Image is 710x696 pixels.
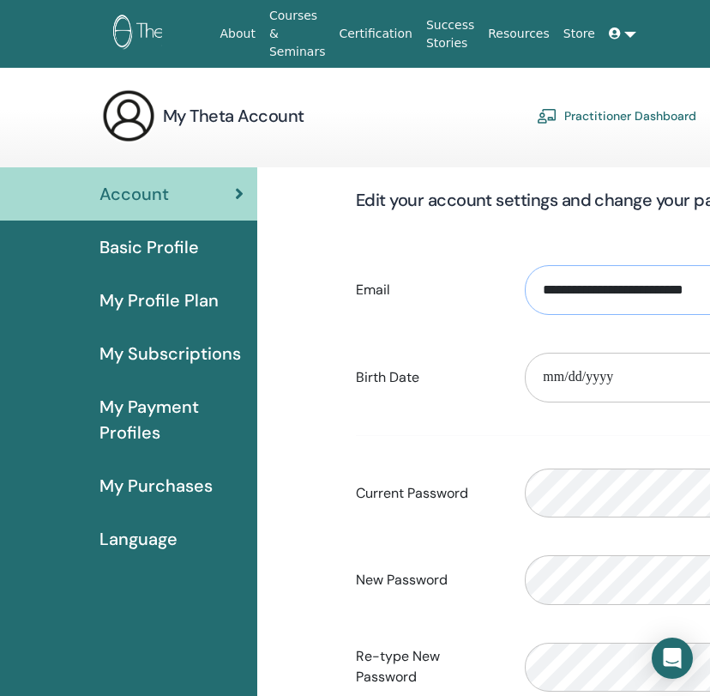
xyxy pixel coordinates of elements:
[419,9,481,59] a: Success Stories
[163,104,304,128] h3: My Theta Account
[99,287,219,313] span: My Profile Plan
[652,638,693,679] div: Open Intercom Messenger
[557,18,602,50] a: Store
[343,564,512,596] label: New Password
[343,640,512,693] label: Re-type New Password
[99,394,244,445] span: My Payment Profiles
[113,15,246,53] img: logo.png
[99,234,199,260] span: Basic Profile
[214,18,262,50] a: About
[99,341,241,366] span: My Subscriptions
[481,18,557,50] a: Resources
[99,181,169,207] span: Account
[101,88,156,143] img: generic-user-icon.jpg
[343,361,512,394] label: Birth Date
[343,274,512,306] label: Email
[537,102,696,130] a: Practitioner Dashboard
[343,477,512,510] label: Current Password
[99,526,177,552] span: Language
[99,473,213,499] span: My Purchases
[332,18,418,50] a: Certification
[537,108,557,124] img: chalkboard-teacher.svg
